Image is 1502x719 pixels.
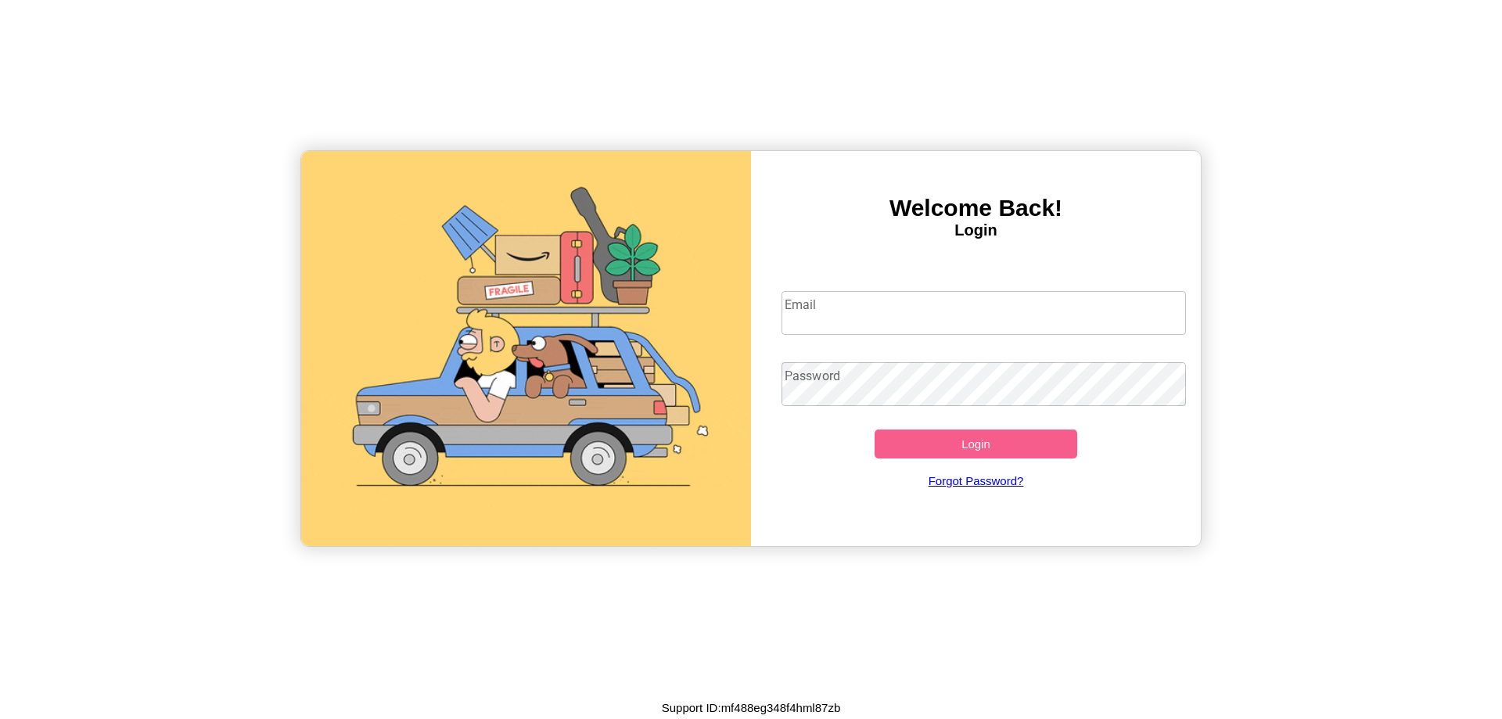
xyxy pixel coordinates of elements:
[301,151,751,546] img: gif
[875,430,1077,458] button: Login
[751,195,1201,221] h3: Welcome Back!
[751,221,1201,239] h4: Login
[774,458,1179,503] a: Forgot Password?
[662,697,840,718] p: Support ID: mf488eg348f4hml87zb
